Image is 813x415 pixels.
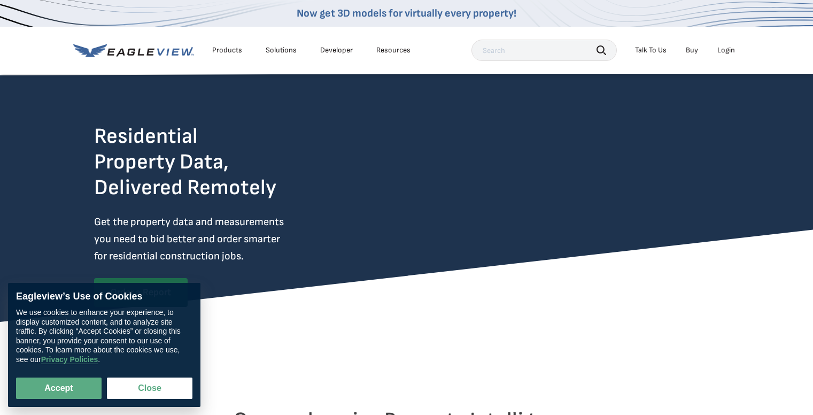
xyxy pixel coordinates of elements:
a: Developer [320,45,353,55]
div: Products [212,45,242,55]
div: Eagleview’s Use of Cookies [16,291,192,303]
div: Solutions [266,45,297,55]
div: We use cookies to enhance your experience, to display customized content, and to analyze site tra... [16,308,192,364]
div: Login [717,45,735,55]
div: Talk To Us [635,45,667,55]
a: Privacy Policies [41,355,98,364]
h2: Residential Property Data, Delivered Remotely [94,124,276,201]
a: Buy [686,45,698,55]
button: Accept [16,378,102,399]
button: Close [107,378,192,399]
p: Get the property data and measurements you need to bid better and order smarter for residential c... [94,213,328,265]
input: Search [471,40,617,61]
a: Order a Report [94,278,188,307]
div: Resources [376,45,411,55]
a: Now get 3D models for virtually every property! [297,7,516,20]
